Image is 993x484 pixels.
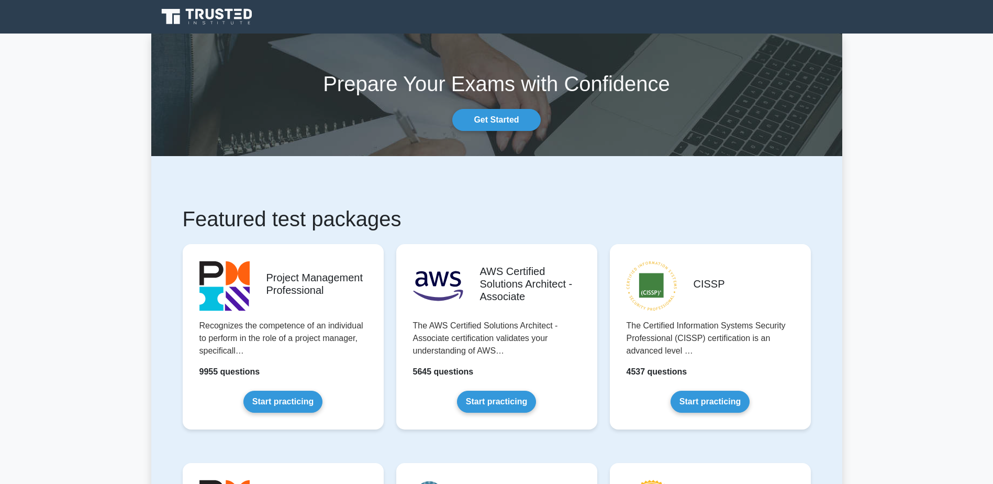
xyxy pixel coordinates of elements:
[243,391,322,413] a: Start practicing
[452,109,540,131] a: Get Started
[671,391,750,413] a: Start practicing
[183,206,811,232] h1: Featured test packages
[151,71,842,96] h1: Prepare Your Exams with Confidence
[457,391,536,413] a: Start practicing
